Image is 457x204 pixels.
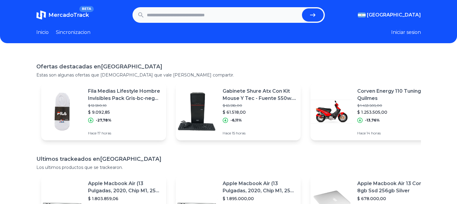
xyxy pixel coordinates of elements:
p: -27,78% [96,118,111,123]
button: [GEOGRAPHIC_DATA] [358,11,421,19]
p: Los ultimos productos que se trackearon. [36,164,421,170]
p: $ 1.453.505,00 [357,103,431,108]
p: $ 65.518,00 [223,103,296,108]
p: Apple Macbook Air (13 Pulgadas, 2020, Chip M1, 256 Gb De Ssd, 8 Gb De Ram) - Plata [223,180,296,194]
p: Fila Medias Lifestyle Hombre Invisibles Pack Gris-bc-neg Ras [88,88,161,102]
a: Sincronizacion [56,29,90,36]
img: Featured image [41,91,83,133]
a: Featured imageCorven Energy 110 Tuning R2 Quilmes$ 1.453.505,00$ 1.253.505,00-13,76%Hace 14 horas [310,83,435,140]
a: Featured imageGabinete Shure Atx Con Kit Mouse Y Tec - Fuente 550w. Mod126$ 65.518,00$ 61.518,00-... [176,83,301,140]
span: BETA [79,6,93,12]
p: Hace 14 horas [357,131,431,136]
p: $ 1.803.859,06 [88,196,161,202]
a: MercadoTrackBETA [36,10,89,20]
p: $ 12.590,10 [88,103,161,108]
h1: Ofertas destacadas en [GEOGRAPHIC_DATA] [36,62,421,71]
p: $ 1.253.505,00 [357,109,431,115]
img: Featured image [176,91,218,133]
a: Inicio [36,29,49,36]
p: $ 1.895.000,00 [223,196,296,202]
span: MercadoTrack [48,12,89,18]
a: Featured imageFila Medias Lifestyle Hombre Invisibles Pack Gris-bc-neg Ras$ 12.590,10$ 9.092,85-2... [41,83,166,140]
button: Iniciar sesion [391,29,421,36]
img: Featured image [310,91,352,133]
p: Corven Energy 110 Tuning R2 Quilmes [357,88,431,102]
img: MercadoTrack [36,10,46,20]
span: [GEOGRAPHIC_DATA] [367,11,421,19]
p: $ 678.000,00 [357,196,431,202]
p: $ 61.518,00 [223,109,296,115]
p: -13,76% [365,118,380,123]
p: -6,11% [230,118,242,123]
p: Hace 15 horas [223,131,296,136]
h1: Ultimos trackeados en [GEOGRAPHIC_DATA] [36,155,421,163]
p: Hace 17 horas [88,131,161,136]
p: $ 9.092,85 [88,109,161,115]
img: Argentina [358,13,366,17]
p: Apple Macbook Air (13 Pulgadas, 2020, Chip M1, 256 Gb De Ssd, 8 Gb De Ram) - Plata [88,180,161,194]
p: Gabinete Shure Atx Con Kit Mouse Y Tec - Fuente 550w. Mod126 [223,88,296,102]
p: Estas son algunas ofertas que [DEMOGRAPHIC_DATA] que vale [PERSON_NAME] compartir. [36,72,421,78]
p: Apple Macbook Air 13 Core I5 8gb Ssd 256gb Silver [357,180,431,194]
